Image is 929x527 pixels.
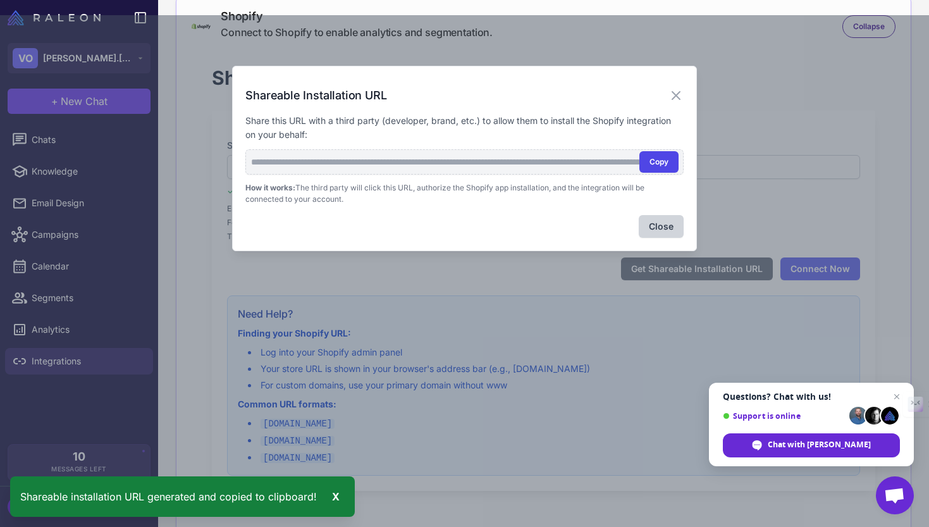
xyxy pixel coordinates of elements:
p: Share this URL with a third party (developer, brand, etc.) to allow them to install the Shopify i... [245,114,684,142]
p: The third party will click this URL, authorize the Shopify app installation, and the integration ... [245,182,684,205]
img: Raleon Logo [8,10,101,25]
div: Chat with Raleon [723,433,900,457]
h3: Shareable Installation URL [245,87,386,104]
span: Close chat [889,389,904,404]
strong: How it works: [245,183,295,192]
div: Shopify [221,8,493,25]
div: Open chat [876,476,914,514]
a: Raleon Logo [8,10,106,25]
div: X [327,487,345,507]
span: Questions? Chat with us! [723,392,900,402]
span: Chat with [PERSON_NAME] [768,439,871,450]
span: Support is online [723,411,845,421]
div: Shareable installation URL generated and copied to clipboard! [10,476,355,517]
button: Close [639,215,684,238]
button: Copy [639,151,679,173]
